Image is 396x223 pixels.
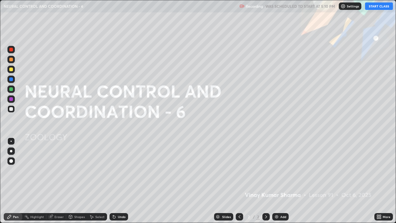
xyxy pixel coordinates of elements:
[74,215,85,218] div: Shapes
[341,4,346,9] img: class-settings-icons
[95,215,105,218] div: Select
[118,215,126,218] div: Undo
[239,4,244,9] img: recording.375f2c34.svg
[256,214,260,220] div: 2
[30,215,44,218] div: Highlight
[4,4,83,9] p: NEURAL CONTROL AND COORDINATION - 6
[280,215,286,218] div: Add
[246,4,263,9] p: Recording
[246,215,252,219] div: 2
[383,215,390,218] div: More
[54,215,64,218] div: Eraser
[222,215,231,218] div: Slides
[365,2,393,10] button: START CLASS
[274,214,279,219] img: add-slide-button
[13,215,19,218] div: Pen
[265,3,335,9] h5: WAS SCHEDULED TO START AT 5:10 PM
[253,215,255,219] div: /
[347,5,359,8] p: Settings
